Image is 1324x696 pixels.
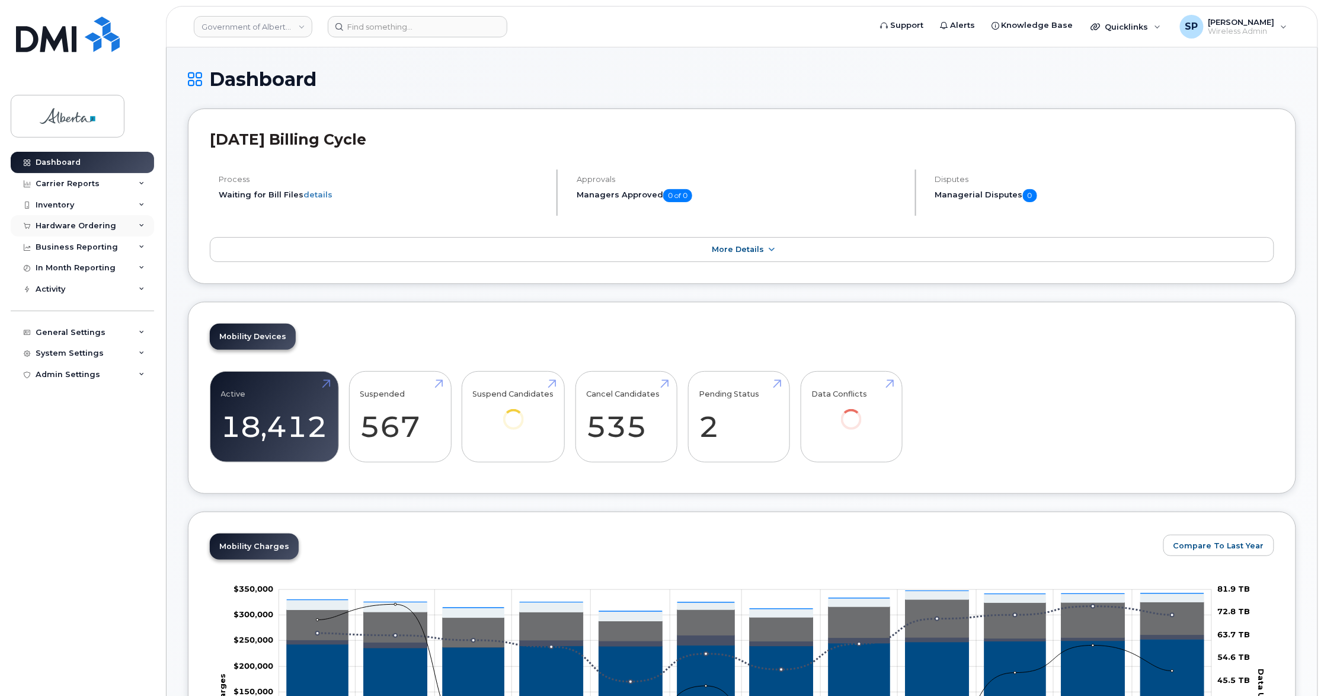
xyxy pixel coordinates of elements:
tspan: 81.9 TB [1218,584,1251,593]
button: Compare To Last Year [1163,535,1274,556]
g: Features [287,591,1204,621]
h4: Approvals [577,175,904,184]
g: Roaming [287,635,1204,648]
tspan: 63.7 TB [1218,630,1251,639]
tspan: 45.5 TB [1218,675,1251,685]
a: Suspended 567 [360,378,440,456]
h2: [DATE] Billing Cycle [210,130,1274,148]
span: Compare To Last Year [1173,540,1264,551]
h1: Dashboard [188,69,1296,90]
g: $0 [234,687,273,696]
h4: Disputes [935,175,1274,184]
tspan: $250,000 [234,636,273,645]
li: Waiting for Bill Files [219,189,546,200]
span: 0 [1023,189,1037,202]
g: $0 [234,661,273,671]
span: 0 of 0 [663,189,692,202]
a: Mobility Devices [210,324,296,350]
tspan: $200,000 [234,661,273,671]
g: Data [287,599,1204,647]
a: Mobility Charges [210,534,299,560]
tspan: $300,000 [234,609,273,619]
h5: Managers Approved [577,189,904,202]
h5: Managerial Disputes [935,189,1274,202]
tspan: 54.6 TB [1218,652,1251,662]
g: $0 [234,609,273,619]
h4: Process [219,175,546,184]
g: $0 [234,584,273,593]
span: More Details [712,245,764,254]
a: details [303,190,332,199]
a: Pending Status 2 [699,378,779,456]
tspan: 72.8 TB [1218,607,1251,617]
a: Cancel Candidates 535 [586,378,666,456]
tspan: $150,000 [234,687,273,696]
a: Active 18,412 [221,378,328,456]
g: $0 [234,636,273,645]
tspan: $350,000 [234,584,273,593]
a: Suspend Candidates [473,378,554,446]
a: Data Conflicts [811,378,891,446]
